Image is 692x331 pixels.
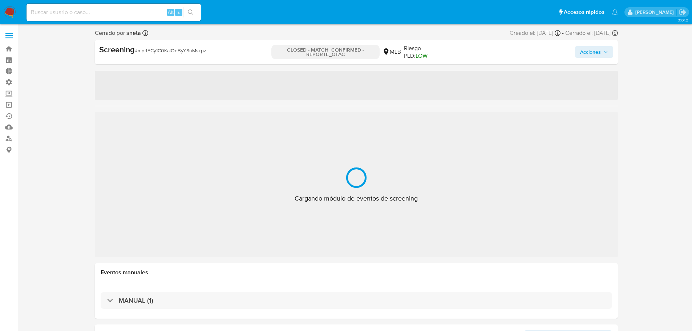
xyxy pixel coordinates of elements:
span: ‌ [95,71,618,100]
span: Accesos rápidos [564,8,604,16]
h3: MANUAL (1) [119,296,153,304]
span: # mn4ECy1C0KaIOqByYSuMsxpz [135,47,206,54]
span: Cargando módulo de eventos de screening [295,194,418,203]
div: MLB [383,48,401,56]
div: MANUAL (1) [101,292,612,309]
span: - [562,29,564,37]
span: Acciones [580,46,601,58]
span: Cerrado por [95,29,141,37]
span: Riesgo PLD: [404,44,441,60]
span: s [178,9,180,16]
span: LOW [416,52,428,60]
p: CLOSED - MATCH_CONFIRMED - REPORTE_OFAC [271,45,380,59]
div: Creado el: [DATE] [510,29,561,37]
a: Notificaciones [612,9,618,15]
b: Screening [99,44,135,55]
span: Alt [168,9,174,16]
p: nicolas.tyrkiel@mercadolibre.com [635,9,676,16]
button: Acciones [575,46,613,58]
a: Salir [679,8,687,16]
b: sneta [125,29,141,37]
button: search-icon [183,7,198,17]
input: Buscar usuario o caso... [27,8,201,17]
div: Cerrado el: [DATE] [565,29,618,37]
h1: Eventos manuales [101,269,612,276]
